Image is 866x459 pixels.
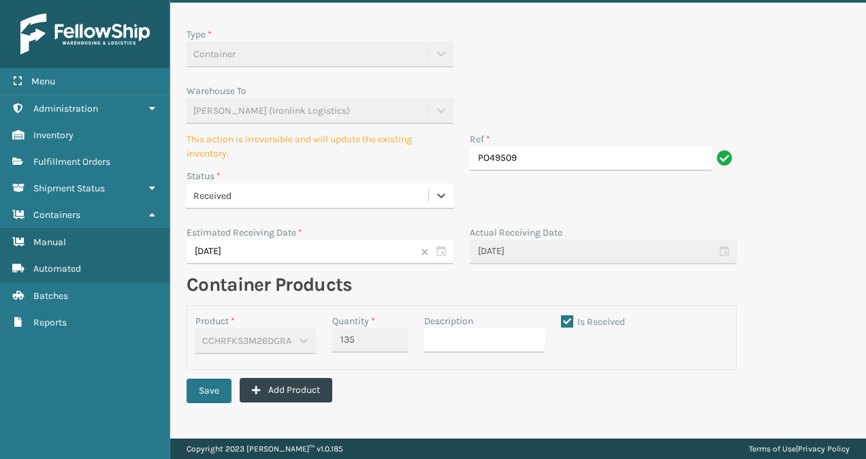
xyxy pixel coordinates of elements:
a: Terms of Use [749,444,796,454]
span: Containers [33,209,80,221]
p: This action is irreversible and will update the existing inventory. [187,132,453,161]
label: Actual Receiving Date [470,227,562,238]
label: Ref [470,132,490,146]
span: Batches [33,290,68,302]
input: MM/DD/YYYY [187,240,453,264]
span: Menu [31,76,55,87]
label: Estimated Receiving Date [187,227,302,238]
label: Product [195,315,235,327]
label: Status [187,170,221,182]
a: Privacy Policy [798,444,850,454]
span: Automated [33,263,81,274]
button: Add Product [240,378,332,402]
span: Manual [33,236,66,248]
span: Received [193,189,231,203]
span: Fulfillment Orders [33,156,110,168]
img: logo [20,14,150,54]
label: Is Received [561,316,625,328]
span: Shipment Status [33,183,105,194]
label: Quantity [332,314,375,328]
input: MM/DD/YYYY [470,240,737,264]
span: Reports [33,317,67,328]
div: | [749,439,850,459]
p: Copyright 2023 [PERSON_NAME]™ v 1.0.185 [187,439,343,459]
button: Save [187,379,231,403]
span: Administration [33,103,98,114]
label: Description [424,314,473,328]
label: Warehouse To [187,85,246,97]
label: Type [187,29,212,40]
span: Inventory [33,129,74,141]
h2: Container Products [187,272,737,297]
